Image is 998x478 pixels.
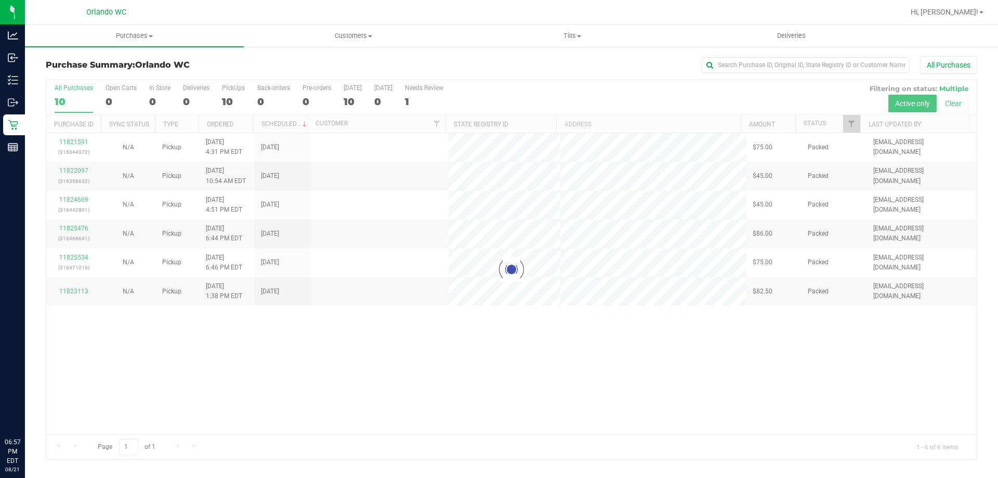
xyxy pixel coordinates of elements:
button: All Purchases [920,56,977,74]
span: Customers [244,31,462,41]
p: 08/21 [5,466,20,473]
inline-svg: Inbound [8,53,18,63]
p: 06:57 PM EDT [5,437,20,466]
span: Orlando WC [86,8,126,17]
inline-svg: Analytics [8,30,18,41]
span: Orlando WC [135,60,190,70]
iframe: Resource center [10,395,42,426]
a: Deliveries [682,25,901,47]
span: Purchases [25,31,244,41]
a: Customers [244,25,463,47]
span: Tills [463,31,681,41]
inline-svg: Outbound [8,97,18,108]
a: Tills [463,25,681,47]
input: Search Purchase ID, Original ID, State Registry ID or Customer Name... [702,57,910,73]
inline-svg: Reports [8,142,18,152]
h3: Purchase Summary: [46,60,356,70]
span: Deliveries [763,31,820,41]
a: Purchases [25,25,244,47]
inline-svg: Inventory [8,75,18,85]
inline-svg: Retail [8,120,18,130]
span: Hi, [PERSON_NAME]! [911,8,978,16]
